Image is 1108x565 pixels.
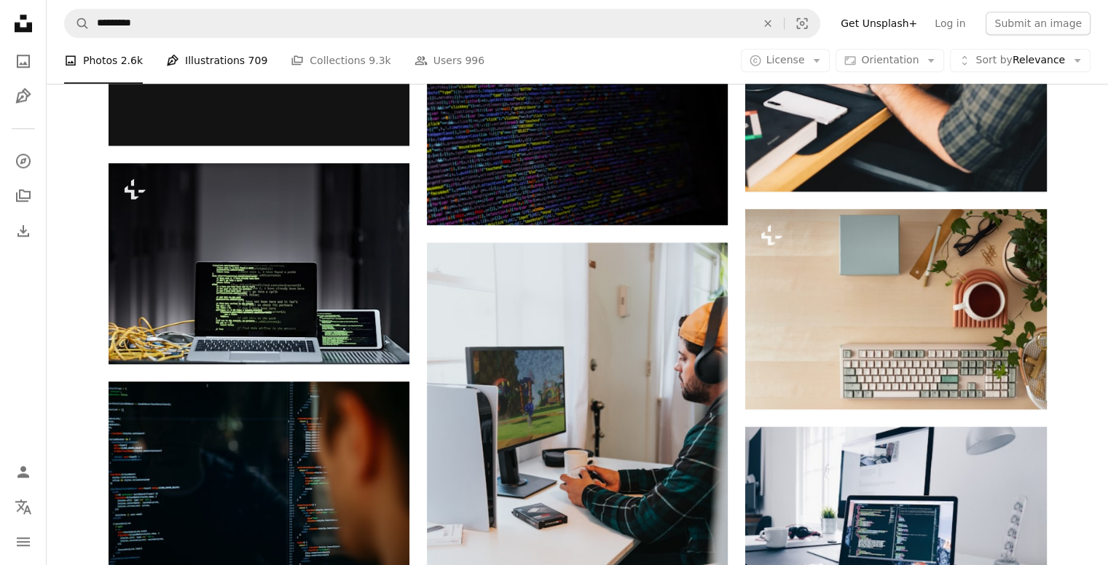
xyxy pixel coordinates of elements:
[65,9,90,37] button: Search Unsplash
[166,38,267,84] a: Illustrations 709
[9,82,38,111] a: Illustrations
[832,12,926,35] a: Get Unsplash+
[745,521,1046,534] a: A MacBook with lines of code on its screen on a busy desk
[836,50,944,73] button: Orientation
[9,47,38,76] a: Photos
[926,12,974,35] a: Log in
[465,53,484,69] span: 996
[785,9,820,37] button: Visual search
[9,216,38,245] a: Download History
[9,457,38,486] a: Log in / Sign up
[950,50,1091,73] button: Sort byRelevance
[291,38,390,84] a: Collections 9.3k
[109,163,409,363] img: Minimal background image of laptop computer with green code lines on screen in server room, data ...
[745,302,1046,315] a: a computer keyboard sitting on top of a wooden desk
[986,12,1091,35] button: Submit an image
[9,181,38,210] a: Collections
[427,118,728,131] a: black and white striped textile
[427,25,728,225] img: black and white striped textile
[9,492,38,521] button: Language
[9,9,38,41] a: Home — Unsplash
[64,9,820,38] form: Find visuals sitewide
[752,9,784,37] button: Clear
[766,55,805,66] span: License
[414,38,484,84] a: Users 996
[109,475,409,488] a: person facing computer desktop
[9,146,38,175] a: Explore
[975,54,1065,68] span: Relevance
[369,53,390,69] span: 9.3k
[109,256,409,269] a: Minimal background image of laptop computer with green code lines on screen in server room, data ...
[427,461,728,474] a: a person wearing a mask and sitting at a desk
[975,55,1012,66] span: Sort by
[9,527,38,556] button: Menu
[745,209,1046,409] img: a computer keyboard sitting on top of a wooden desk
[861,55,919,66] span: Orientation
[741,50,830,73] button: License
[248,53,268,69] span: 709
